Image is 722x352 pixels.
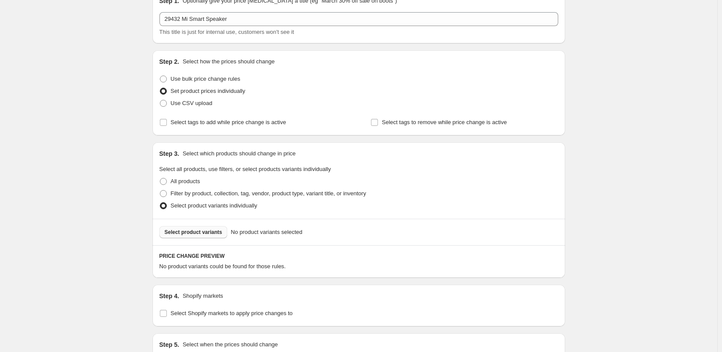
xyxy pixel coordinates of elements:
p: Shopify markets [182,292,223,300]
h2: Step 4. [159,292,179,300]
span: This title is just for internal use, customers won't see it [159,29,294,35]
p: Select how the prices should change [182,57,275,66]
span: Use CSV upload [171,100,212,106]
p: Select when the prices should change [182,340,278,349]
span: No product variants could be found for those rules. [159,263,286,270]
span: Use bulk price change rules [171,76,240,82]
span: All products [171,178,200,184]
span: Filter by product, collection, tag, vendor, product type, variant title, or inventory [171,190,366,197]
button: Select product variants [159,226,228,238]
h2: Step 2. [159,57,179,66]
span: Select all products, use filters, or select products variants individually [159,166,331,172]
p: Select which products should change in price [182,149,295,158]
span: Select product variants [165,229,222,236]
span: Select Shopify markets to apply price changes to [171,310,293,316]
h2: Step 5. [159,340,179,349]
span: Select product variants individually [171,202,257,209]
h2: Step 3. [159,149,179,158]
span: Select tags to add while price change is active [171,119,286,125]
span: Set product prices individually [171,88,245,94]
h6: PRICE CHANGE PREVIEW [159,253,558,260]
input: 30% off holiday sale [159,12,558,26]
span: Select tags to remove while price change is active [382,119,507,125]
span: No product variants selected [231,228,302,237]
